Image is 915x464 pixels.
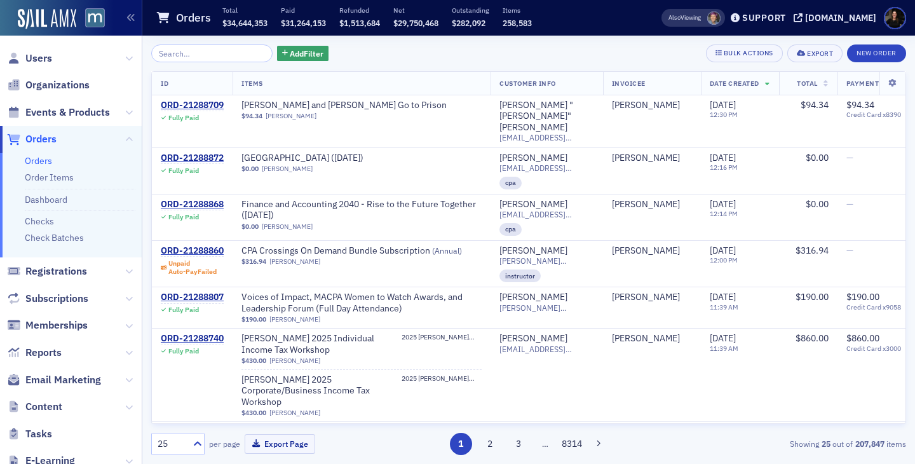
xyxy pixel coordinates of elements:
time: 12:14 PM [710,209,738,218]
span: [PERSON_NAME][EMAIL_ADDRESS][DOMAIN_NAME] [499,303,594,313]
span: Add Filter [290,48,323,59]
span: $0.00 [806,152,829,163]
div: ORD-21288740 [161,333,224,345]
button: Export Page [245,434,315,454]
span: Tasks [25,427,52,441]
span: Invoicee [612,79,646,88]
div: Fully Paid [168,114,199,122]
div: [PERSON_NAME] [499,199,567,210]
button: 1 [450,433,472,455]
span: Events & Products [25,106,110,119]
time: 12:30 PM [710,110,738,119]
span: … [536,438,554,449]
div: instructor [499,270,541,282]
p: Paid [281,6,326,15]
span: $316.94 [796,245,829,256]
a: Memberships [7,318,88,332]
a: Orders [7,132,57,146]
div: Fully Paid [168,167,199,175]
a: Email Marketing [7,373,101,387]
span: $190.00 [241,315,266,324]
a: Checks [25,215,54,227]
a: [GEOGRAPHIC_DATA] ([DATE]) [241,153,402,164]
span: $1,513,684 [339,18,380,28]
span: Profile [884,7,906,29]
span: $94.34 [241,112,262,120]
div: 25 [158,437,186,451]
span: Credit Card x8390 [846,111,910,119]
button: 8314 [561,433,583,455]
a: [PERSON_NAME] [262,222,313,231]
p: Total [222,6,268,15]
span: $94.34 [801,99,829,111]
a: 2025 [PERSON_NAME] Seminars [402,333,482,357]
input: Search… [151,44,273,62]
time: 12:00 PM [710,256,738,264]
a: [PERSON_NAME] [499,153,567,164]
a: [PERSON_NAME] [499,245,567,257]
a: [PERSON_NAME] [612,245,680,257]
img: SailAMX [85,8,105,28]
img: SailAMX [18,9,76,29]
span: Viewing [668,13,701,22]
span: ( Annual ) [432,245,462,256]
span: [DATE] [710,245,736,256]
span: $190.00 [846,291,879,303]
span: [DATE] [710,332,736,344]
div: Export [807,50,833,57]
a: [PERSON_NAME] [612,199,680,210]
div: Auto-Pay Failed [168,268,217,276]
span: $190.00 [796,291,829,303]
a: [PERSON_NAME] [612,153,680,164]
span: Users [25,51,52,65]
span: $860.00 [846,332,879,344]
div: ORD-21288709 [161,100,224,111]
span: Registrations [25,264,87,278]
span: $860.00 [796,332,829,344]
span: $29,750,468 [393,18,438,28]
a: [PERSON_NAME] [269,409,320,417]
span: Tim Samuel [612,245,692,257]
a: CPA Crossings On Demand Bundle Subscription (Annual) [241,245,462,257]
a: [PERSON_NAME] [262,165,313,173]
span: Date Created [710,79,759,88]
a: Organizations [7,78,90,92]
div: [PERSON_NAME] "[PERSON_NAME]" [PERSON_NAME] [499,100,594,133]
a: ORD-21288860 [161,245,224,257]
p: Net [393,6,438,15]
span: $430.00 [241,409,266,417]
button: 3 [508,433,530,455]
p: Outstanding [452,6,489,15]
h1: Orders [176,10,211,25]
button: New Order [847,44,906,62]
span: $0.00 [241,165,259,173]
a: View Homepage [76,8,105,30]
a: [PERSON_NAME] and [PERSON_NAME] Go to Prison [241,100,447,111]
strong: 25 [819,438,832,449]
span: ID [161,79,168,88]
span: [EMAIL_ADDRESS][DOMAIN_NAME] [499,163,594,173]
div: cpa [499,223,522,236]
div: [PERSON_NAME] [612,292,680,303]
span: [EMAIL_ADDRESS][DOMAIN_NAME] [499,210,594,219]
time: 11:39 AM [710,303,738,311]
div: Unpaid [168,259,217,276]
p: Refunded [339,6,380,15]
a: [PERSON_NAME] [612,333,680,345]
a: Check Batches [25,232,84,243]
a: Orders [25,155,52,167]
span: [EMAIL_ADDRESS][DOMAIN_NAME] [499,133,594,142]
a: Tasks [7,427,52,441]
span: Subscriptions [25,292,88,306]
a: [PERSON_NAME] [499,333,567,345]
a: Subscriptions [7,292,88,306]
div: ORD-21288868 [161,199,224,210]
button: AddFilter [277,46,329,62]
a: ORD-21288872 [161,153,224,164]
time: 11:39 AM [710,344,738,353]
